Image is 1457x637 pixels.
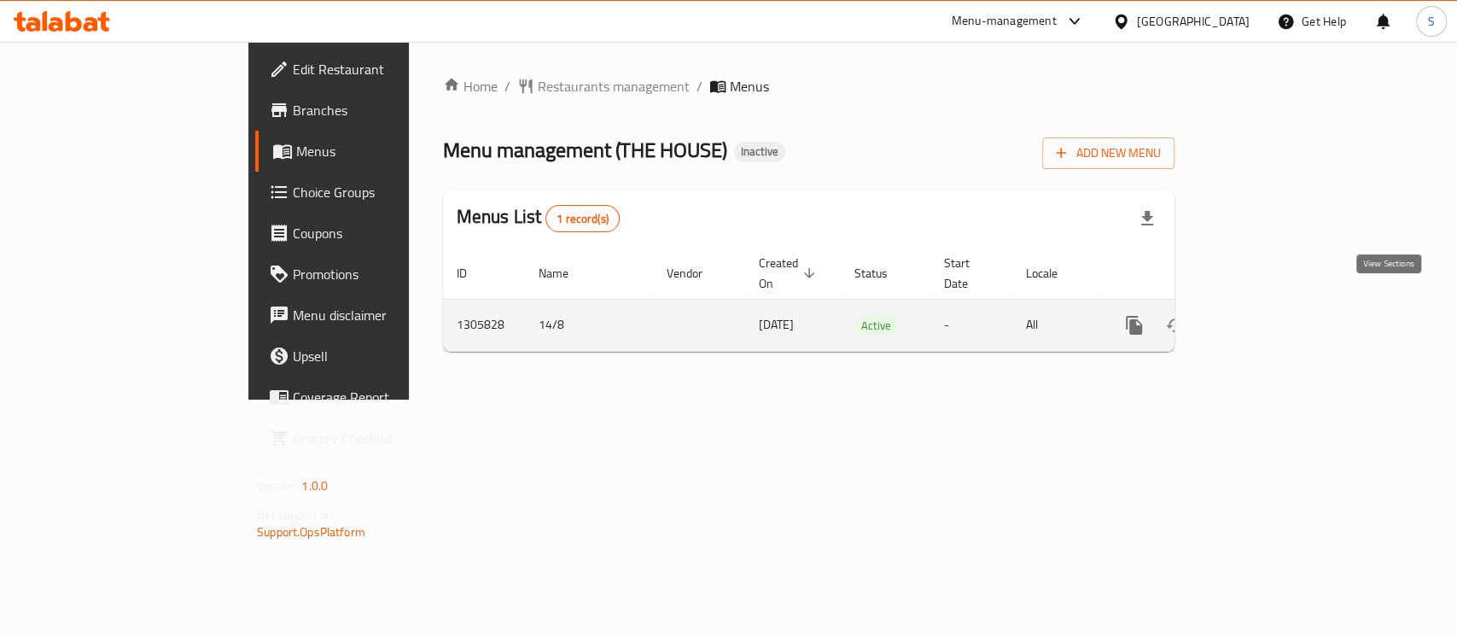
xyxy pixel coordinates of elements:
th: Actions [1100,248,1291,300]
span: [DATE] [759,313,794,336]
a: Support.OpsPlatform [257,521,365,543]
a: Restaurants management [517,76,690,96]
h2: Menus List [457,204,620,232]
button: Add New Menu [1042,137,1174,169]
div: Inactive [734,142,785,162]
a: Choice Groups [255,172,492,213]
nav: breadcrumb [443,76,1174,96]
li: / [504,76,510,96]
a: Promotions [255,254,492,295]
span: Coverage Report [293,387,478,407]
span: Created On [759,253,820,294]
span: Coupons [293,223,478,243]
span: Version: [257,475,299,497]
span: 1 record(s) [546,211,619,227]
td: All [1012,299,1100,351]
span: Add New Menu [1056,143,1161,164]
span: ID [457,263,489,283]
a: Branches [255,90,492,131]
table: enhanced table [443,248,1291,352]
li: / [696,76,702,96]
span: Name [539,263,591,283]
span: Choice Groups [293,182,478,202]
span: Menus [296,141,478,161]
div: Menu-management [952,11,1057,32]
div: Export file [1127,198,1168,239]
a: Upsell [255,336,492,377]
span: 1.0.0 [301,475,328,497]
a: Grocery Checklist [255,418,492,459]
span: S [1428,12,1435,31]
span: Branches [293,100,478,120]
td: 14/8 [525,299,653,351]
span: Start Date [944,253,992,294]
td: - [930,299,1012,351]
a: Menu disclaimer [255,295,492,336]
span: Get support on: [257,504,335,526]
span: Upsell [293,346,478,366]
span: Locale [1026,263,1080,283]
div: Active [854,315,898,336]
span: Status [854,263,910,283]
div: Total records count [545,205,620,232]
span: Vendor [667,263,725,283]
button: more [1114,305,1155,346]
span: Inactive [734,144,785,159]
span: Grocery Checklist [293,428,478,448]
a: Menus [255,131,492,172]
span: Menus [730,76,769,96]
a: Edit Restaurant [255,49,492,90]
span: Menu management ( THE HOUSE ) [443,131,727,169]
a: Coverage Report [255,377,492,418]
span: Restaurants management [538,76,690,96]
span: Menu disclaimer [293,305,478,325]
button: Change Status [1155,305,1196,346]
a: Coupons [255,213,492,254]
span: Edit Restaurant [293,59,478,79]
span: Active [854,316,898,336]
span: Promotions [293,264,478,284]
div: [GEOGRAPHIC_DATA] [1137,12,1250,31]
